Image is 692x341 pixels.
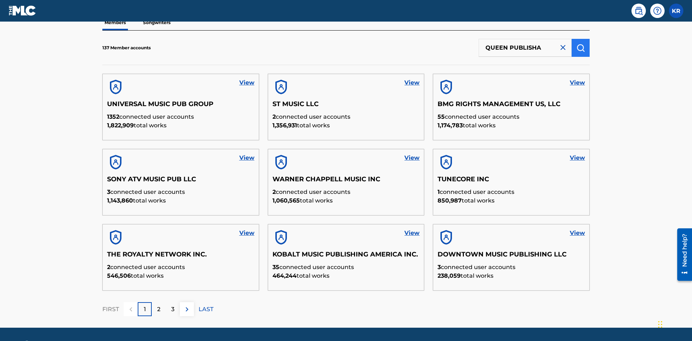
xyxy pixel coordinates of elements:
span: 1 [438,188,440,195]
p: connected user accounts [272,188,420,196]
span: 2 [272,113,276,120]
p: total works [107,121,254,130]
h5: BMG RIGHTS MANAGEMENT US, LLC [438,100,585,113]
p: connected user accounts [438,188,585,196]
p: Songwriters [141,15,173,30]
iframe: Chat Widget [656,306,692,341]
p: total works [438,196,585,205]
p: total works [107,196,254,205]
span: 35 [272,264,279,270]
p: total works [438,272,585,280]
img: account [438,154,455,171]
span: 238,059 [438,272,461,279]
p: connected user accounts [107,263,254,272]
a: Public Search [631,4,646,18]
h5: UNIVERSAL MUSIC PUB GROUP [107,100,254,113]
span: 850,987 [438,197,462,204]
p: 2 [157,305,160,314]
p: total works [272,196,420,205]
a: View [570,229,585,237]
img: MLC Logo [9,5,36,16]
img: account [438,78,455,96]
p: connected user accounts [272,263,420,272]
a: View [239,154,254,162]
p: connected user accounts [438,113,585,121]
div: User Menu [669,4,683,18]
span: 464,244 [272,272,297,279]
p: 3 [171,305,174,314]
img: account [272,154,290,171]
a: View [239,229,254,237]
img: right [183,305,191,314]
span: 2 [107,264,110,270]
span: 2 [272,188,276,195]
h5: KOBALT MUSIC PUBLISHING AMERICA INC. [272,250,420,263]
span: 1,143,860 [107,197,133,204]
p: connected user accounts [438,263,585,272]
img: search [634,6,643,15]
div: Help [650,4,665,18]
p: connected user accounts [107,188,254,196]
a: View [570,78,585,87]
p: total works [272,272,420,280]
p: total works [438,121,585,130]
p: total works [107,272,254,280]
span: 546,506 [107,272,131,279]
h5: WARNER CHAPPELL MUSIC INC [272,175,420,188]
img: Search Works [576,44,585,52]
p: total works [272,121,420,130]
img: account [107,229,124,246]
a: View [239,78,254,87]
span: 3 [438,264,441,270]
a: View [404,229,420,237]
h5: TUNECORE INC [438,175,585,188]
img: account [272,78,290,96]
h5: THE ROYALTY NETWORK INC. [107,250,254,263]
a: View [404,154,420,162]
div: Drag [658,314,662,335]
img: close [559,43,567,52]
img: account [107,154,124,171]
p: FIRST [102,305,119,314]
img: help [653,6,662,15]
img: account [438,229,455,246]
span: 55 [438,113,445,120]
p: connected user accounts [107,113,254,121]
p: 1 [144,305,146,314]
p: LAST [199,305,213,314]
h5: ST MUSIC LLC [272,100,420,113]
span: 1,822,909 [107,122,134,129]
span: 3 [107,188,110,195]
p: 137 Member accounts [102,45,151,51]
a: View [404,78,420,87]
span: 1,174,783 [438,122,463,129]
img: account [107,78,124,96]
p: Members [102,15,128,30]
a: View [570,154,585,162]
p: connected user accounts [272,113,420,121]
span: 1,060,565 [272,197,300,204]
span: 1352 [107,113,119,120]
h5: SONY ATV MUSIC PUB LLC [107,175,254,188]
img: account [272,229,290,246]
span: 1,356,931 [272,122,297,129]
input: Search Members [479,39,572,57]
h5: DOWNTOWN MUSIC PUBLISHING LLC [438,250,585,263]
iframe: Resource Center [672,226,692,285]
